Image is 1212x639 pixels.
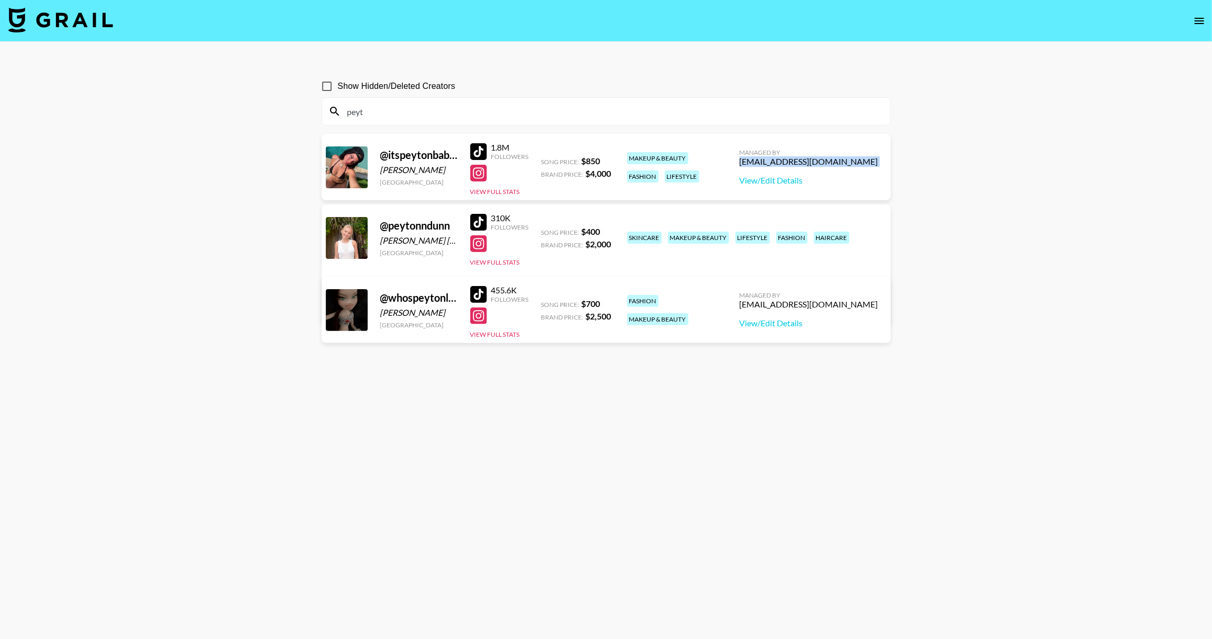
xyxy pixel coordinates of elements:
[740,175,878,186] a: View/Edit Details
[541,241,584,249] span: Brand Price:
[541,313,584,321] span: Brand Price:
[491,285,529,295] div: 455.6K
[341,103,884,120] input: Search by User Name
[380,307,458,318] div: [PERSON_NAME]
[491,295,529,303] div: Followers
[586,168,611,178] strong: $ 4,000
[380,235,458,246] div: [PERSON_NAME] [PERSON_NAME]
[491,142,529,153] div: 1.8M
[627,295,659,307] div: fashion
[541,229,580,236] span: Song Price:
[341,275,545,283] div: Managed By
[338,80,456,93] span: Show Hidden/Deleted Creators
[776,232,808,244] div: fashion
[586,311,611,321] strong: $ 2,500
[470,188,520,196] button: View Full Stats
[582,299,601,309] strong: $ 700
[380,165,458,175] div: [PERSON_NAME]
[740,156,878,167] div: [EMAIL_ADDRESS][DOMAIN_NAME]
[627,232,662,244] div: skincare
[740,291,878,299] div: Managed By
[814,232,849,244] div: haircare
[735,232,770,244] div: lifestyle
[491,153,529,161] div: Followers
[380,219,458,232] div: @ peytonndunn
[582,156,601,166] strong: $ 850
[668,232,729,244] div: makeup & beauty
[740,318,878,328] a: View/Edit Details
[740,149,878,156] div: Managed By
[541,170,584,178] span: Brand Price:
[380,149,458,162] div: @ itspeytonbabyy
[627,170,659,182] div: fashion
[470,330,520,338] button: View Full Stats
[740,299,878,310] div: [EMAIL_ADDRESS][DOMAIN_NAME]
[491,213,529,223] div: 310K
[470,258,520,266] button: View Full Stats
[8,7,113,32] img: Grail Talent
[380,291,458,304] div: @ whospeytonlolwhat
[665,170,699,182] div: lifestyle
[491,223,529,231] div: Followers
[627,152,688,164] div: makeup & beauty
[541,158,580,166] span: Song Price:
[586,239,611,249] strong: $ 2,000
[541,301,580,309] span: Song Price:
[1189,10,1210,31] button: open drawer
[380,321,458,329] div: [GEOGRAPHIC_DATA]
[627,313,688,325] div: makeup & beauty
[582,226,601,236] strong: $ 400
[380,178,458,186] div: [GEOGRAPHIC_DATA]
[380,249,458,257] div: [GEOGRAPHIC_DATA]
